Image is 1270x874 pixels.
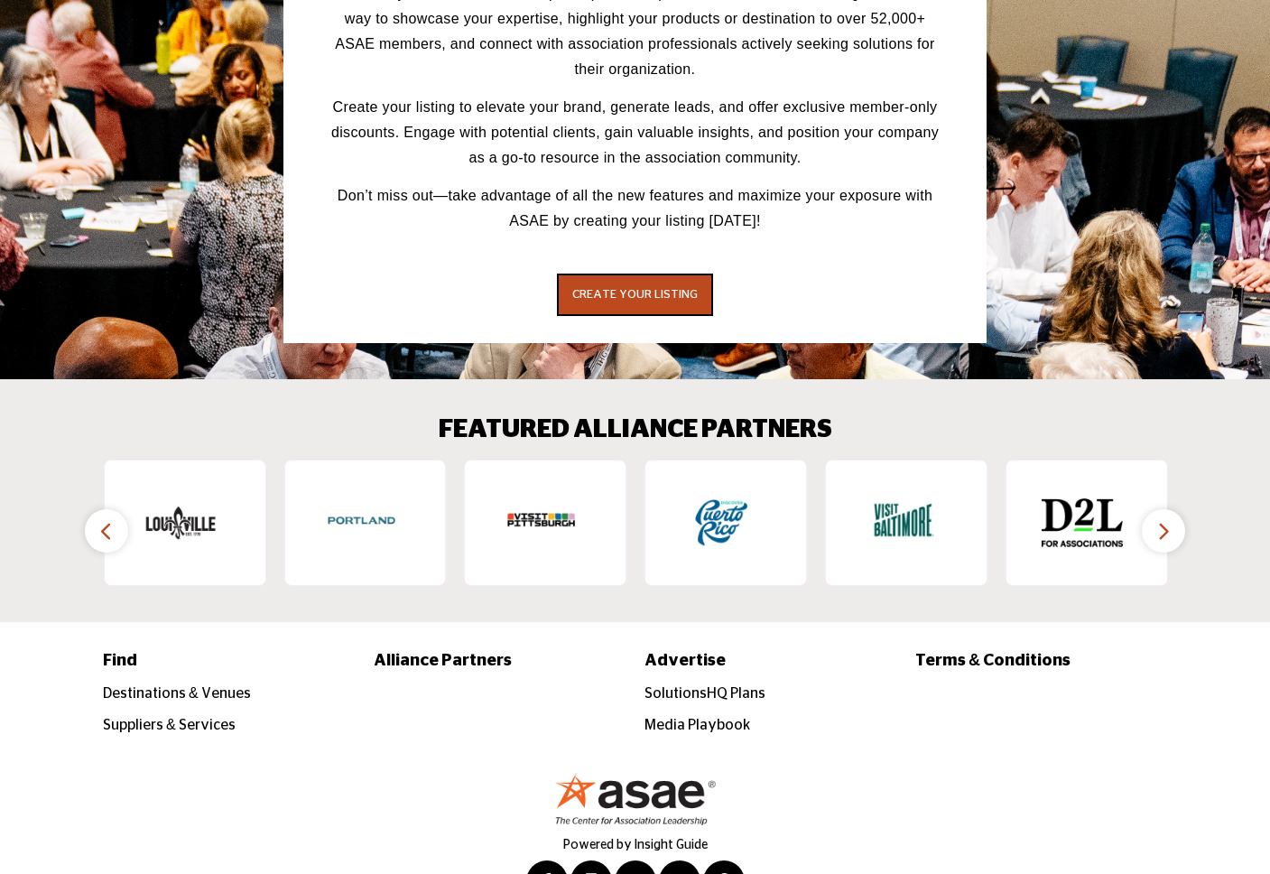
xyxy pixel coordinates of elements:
a: Powered by Insight Guide [563,839,708,851]
img: No Site Logo [554,772,717,825]
img: Travel Portland [320,482,401,563]
span: Don’t miss out—take advantage of all the new features and maximize your exposure with ASAE by cre... [338,188,932,228]
img: Visit Pittsburgh [500,482,581,563]
img: Discover Puerto Rico [681,482,762,563]
img: Louisville Tourism [140,482,221,563]
a: SolutionsHQ Plans [644,686,765,701]
span: Create your listing to elevate your brand, generate leads, and offer exclusive member-only discou... [331,99,939,165]
a: Terms & Conditions [915,649,1167,674]
a: Advertise [644,649,896,674]
button: CREATE YOUR LISTING [557,274,713,317]
a: Media Playbook [644,718,750,732]
h2: FEATURED ALLIANCE PARTNERS [439,415,832,446]
span: CREATE YOUR LISTING [572,289,698,301]
a: Alliance Partners [374,649,626,674]
a: Suppliers & Services [103,718,236,732]
a: Destinations & Venues [103,686,251,701]
img: D2L Corporation [1042,482,1123,563]
img: Visit Baltimore [861,482,942,563]
a: Find [103,649,355,674]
